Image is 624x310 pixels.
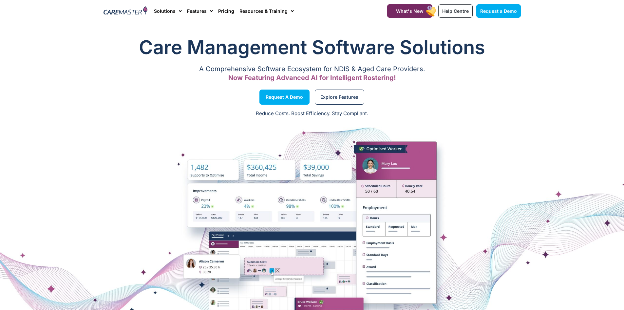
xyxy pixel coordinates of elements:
span: Explore Features [320,95,358,99]
h1: Care Management Software Solutions [104,34,521,60]
span: Request a Demo [480,8,517,14]
span: Now Featuring Advanced AI for Intelligent Rostering! [228,74,396,82]
a: What's New [387,4,432,18]
span: Help Centre [442,8,469,14]
p: Reduce Costs. Boost Efficiency. Stay Compliant. [4,110,620,117]
a: Request a Demo [259,90,310,105]
a: Help Centre [438,4,473,18]
p: A Comprehensive Software Ecosystem for NDIS & Aged Care Providers. [104,67,521,71]
span: Request a Demo [266,95,303,99]
span: What's New [396,8,424,14]
a: Explore Features [315,90,364,105]
img: CareMaster Logo [104,6,148,16]
a: Request a Demo [476,4,521,18]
